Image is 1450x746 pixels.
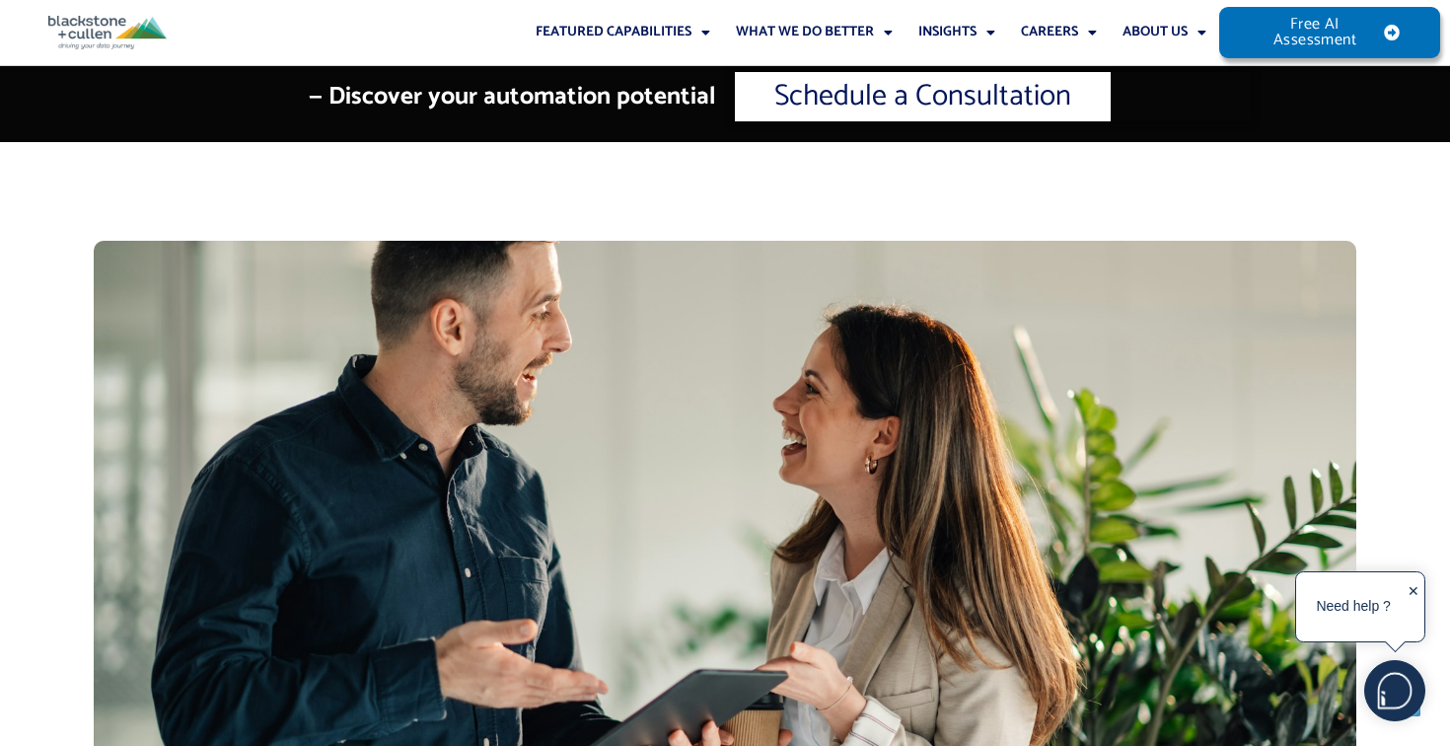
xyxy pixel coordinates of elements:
[1299,575,1408,638] div: Need help ?
[1219,7,1440,58] a: Free AI Assessment
[197,81,715,113] h3: — Discover your automation potential
[1408,577,1419,638] div: ✕
[774,82,1071,112] span: Schedule a Consultation
[1259,17,1372,48] span: Free AI Assessment
[1365,661,1424,720] img: users%2F5SSOSaKfQqXq3cFEnIZRYMEs4ra2%2Fmedia%2Fimages%2F-Bulle%20blanche%20sans%20fond%20%2B%20ma...
[735,72,1111,121] a: Schedule a Consultation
